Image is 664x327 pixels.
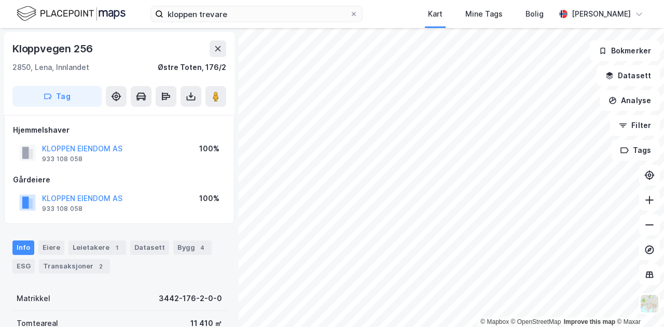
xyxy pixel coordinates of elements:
[17,5,126,23] img: logo.f888ab2527a4732fd821a326f86c7f29.svg
[597,65,660,86] button: Datasett
[572,8,631,20] div: [PERSON_NAME]
[13,124,226,136] div: Hjemmelshaver
[42,155,82,163] div: 933 108 058
[480,318,509,325] a: Mapbox
[612,277,664,327] div: Kontrollprogram for chat
[173,240,212,255] div: Bygg
[159,292,222,305] div: 3442-176-2-0-0
[199,192,219,205] div: 100%
[12,40,95,57] div: Kloppvegen 256
[525,8,544,20] div: Bolig
[39,259,110,274] div: Transaksjoner
[68,240,126,255] div: Leietakere
[12,259,35,274] div: ESG
[12,86,102,107] button: Tag
[199,143,219,155] div: 100%
[590,40,660,61] button: Bokmerker
[612,277,664,327] iframe: Chat Widget
[612,140,660,161] button: Tags
[17,292,50,305] div: Matrikkel
[610,115,660,136] button: Filter
[465,8,503,20] div: Mine Tags
[564,318,615,325] a: Improve this map
[158,61,226,74] div: Østre Toten, 176/2
[12,61,89,74] div: 2850, Lena, Innlandet
[511,318,561,325] a: OpenStreetMap
[163,6,350,22] input: Søk på adresse, matrikkel, gårdeiere, leietakere eller personer
[600,90,660,111] button: Analyse
[428,8,442,20] div: Kart
[42,205,82,213] div: 933 108 058
[13,174,226,186] div: Gårdeiere
[12,240,34,255] div: Info
[95,261,106,272] div: 2
[197,243,208,253] div: 4
[130,240,169,255] div: Datasett
[38,240,64,255] div: Eiere
[112,243,122,253] div: 1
